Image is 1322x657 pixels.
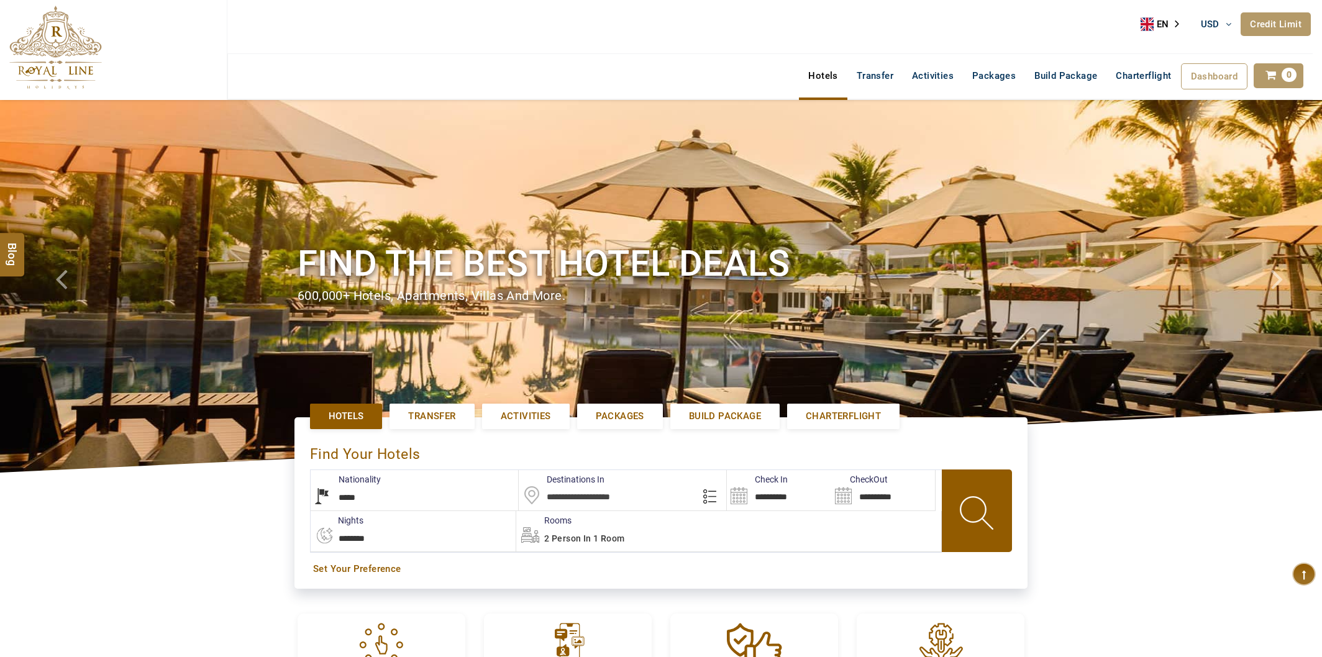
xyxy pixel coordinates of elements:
label: Nationality [311,473,381,486]
span: Build Package [689,410,761,423]
label: Check In [727,473,788,486]
aside: Language selected: English [1141,15,1188,34]
a: Set Your Preference [313,563,1009,576]
a: Packages [963,63,1025,88]
a: Build Package [670,404,780,429]
a: Credit Limit [1241,12,1311,36]
label: Rooms [516,514,572,527]
span: 2 Person in 1 Room [544,533,624,543]
a: Activities [482,404,570,429]
a: Charterflight [1106,63,1180,88]
img: The Royal Line Holidays [9,6,102,89]
div: Find Your Hotels [310,433,1012,469]
span: 0 [1282,68,1297,82]
a: EN [1141,15,1188,34]
span: Hotels [329,410,363,423]
a: Activities [903,63,963,88]
div: Language [1141,15,1188,34]
span: Charterflight [806,410,881,423]
label: Destinations In [519,473,604,486]
a: Build Package [1025,63,1106,88]
h1: Find the best hotel deals [298,240,1024,287]
input: Search [727,470,831,510]
label: nights [310,514,363,527]
a: Hotels [310,404,382,429]
a: 0 [1254,63,1303,88]
a: Charterflight [787,404,900,429]
span: Transfer [408,410,455,423]
div: 600,000+ hotels, apartments, villas and more. [298,287,1024,305]
label: CheckOut [831,473,888,486]
span: Dashboard [1191,71,1238,82]
span: USD [1201,19,1219,30]
span: Charterflight [1116,70,1171,81]
span: Packages [596,410,644,423]
a: Transfer [847,63,903,88]
input: Search [831,470,935,510]
span: Activities [501,410,551,423]
a: Hotels [799,63,847,88]
a: Packages [577,404,663,429]
a: Transfer [390,404,474,429]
